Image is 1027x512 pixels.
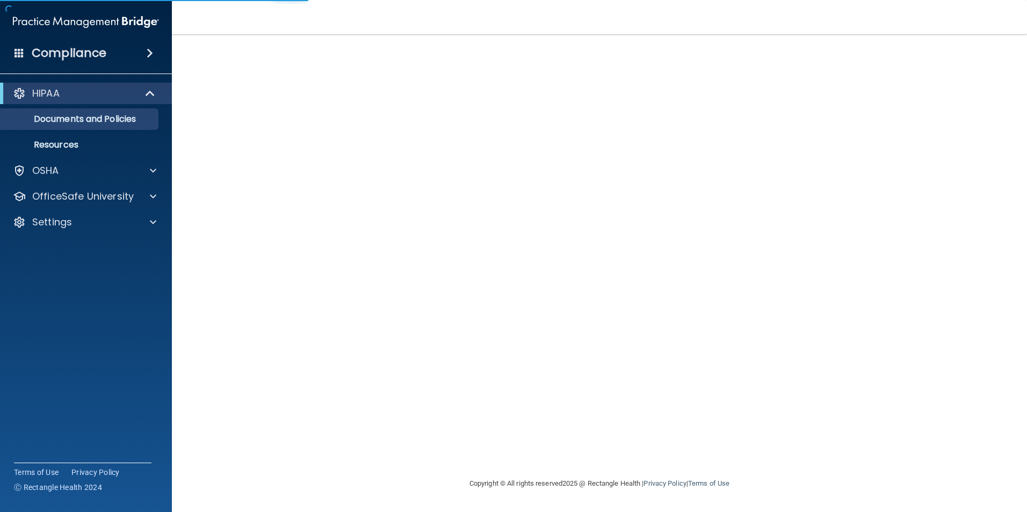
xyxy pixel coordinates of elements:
p: OfficeSafe University [32,190,134,203]
a: OfficeSafe University [13,190,156,203]
h4: Compliance [32,46,106,61]
a: Terms of Use [688,479,729,487]
p: Documents and Policies [7,114,154,125]
p: HIPAA [32,87,60,100]
a: HIPAA [13,87,156,100]
img: PMB logo [13,11,159,33]
p: Settings [32,216,72,229]
p: OSHA [32,164,59,177]
a: Settings [13,216,156,229]
div: Copyright © All rights reserved 2025 @ Rectangle Health | | [403,466,795,501]
a: Terms of Use [14,467,59,478]
p: Resources [7,140,154,150]
a: Privacy Policy [643,479,686,487]
span: Ⓒ Rectangle Health 2024 [14,482,102,493]
a: OSHA [13,164,156,177]
a: Privacy Policy [71,467,120,478]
